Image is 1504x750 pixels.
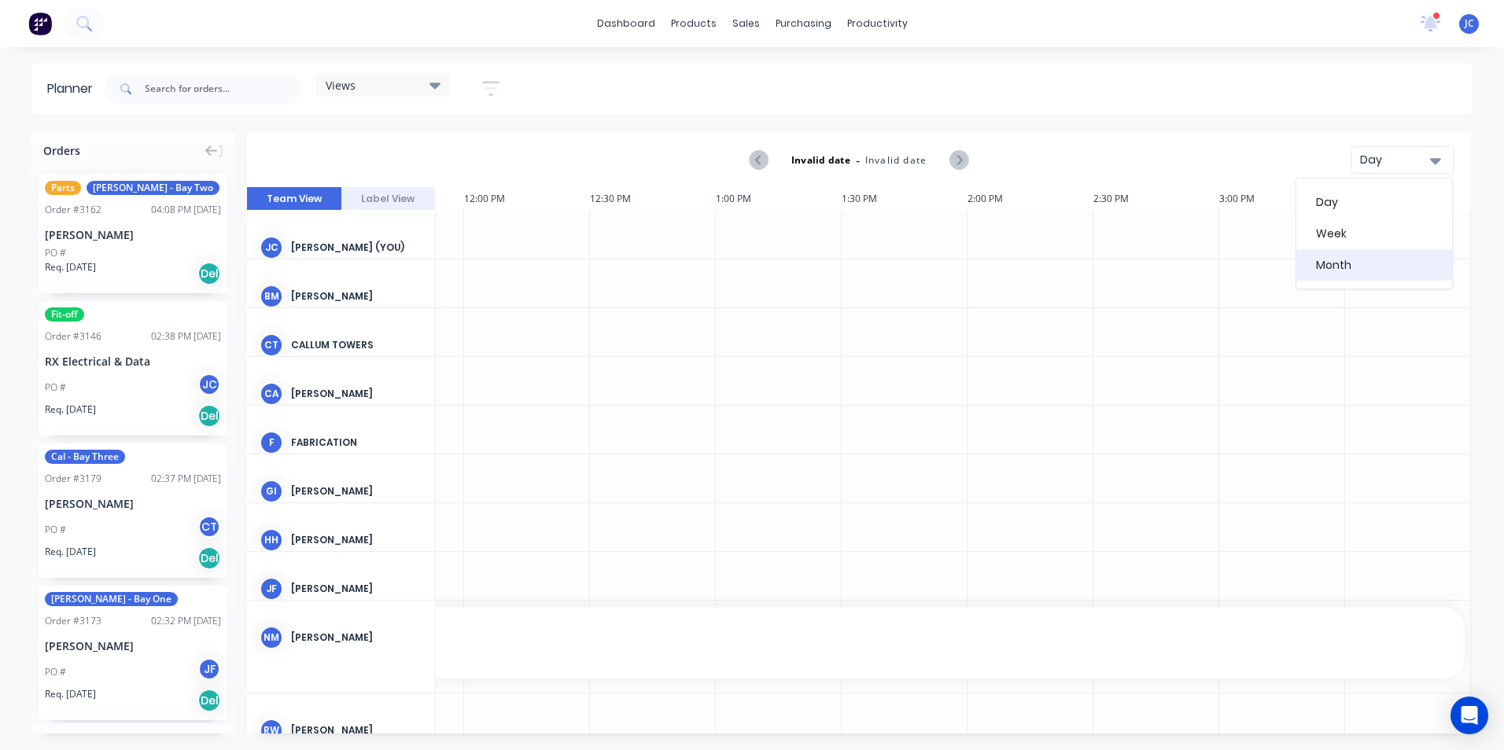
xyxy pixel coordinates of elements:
[291,533,422,547] div: [PERSON_NAME]
[45,246,66,260] div: PO #
[1296,186,1452,218] div: Day
[949,150,968,170] button: Next page
[45,687,96,701] span: Req. [DATE]
[291,582,422,596] div: [PERSON_NAME]
[865,153,927,167] span: Invalid date
[1360,152,1432,168] div: Day
[45,450,125,464] span: Cal - Bay Three
[791,153,850,167] strong: Invalid date
[1351,146,1454,174] button: Day
[45,614,101,628] div: Order # 3173
[260,431,283,454] div: F
[45,226,221,243] div: [PERSON_NAME]
[45,495,221,512] div: [PERSON_NAME]
[842,187,968,211] div: 1:30 PM
[464,187,590,211] div: 12:00 PM
[151,329,221,344] div: 02:38 PM [DATE]
[145,73,300,105] input: Search for orders...
[260,285,283,308] div: BM
[247,187,341,211] button: Team View
[291,241,422,255] div: [PERSON_NAME] (You)
[326,77,356,94] span: Views
[45,307,84,322] span: Fit-off
[43,142,80,159] span: Orders
[968,187,1093,211] div: 2:00 PM
[291,338,422,352] div: Callum Towers
[663,12,724,35] div: products
[87,181,219,195] span: [PERSON_NAME] - Bay Two
[768,12,839,35] div: purchasing
[197,373,221,396] div: JC
[45,545,96,559] span: Req. [DATE]
[197,515,221,539] div: CT
[260,719,283,742] div: RW
[341,187,436,211] button: Label View
[260,626,283,649] div: NM
[750,150,769,170] button: Previous page
[28,12,52,35] img: Factory
[291,289,422,303] div: [PERSON_NAME]
[151,614,221,628] div: 02:32 PM [DATE]
[1219,187,1345,211] div: 3:00 PM
[197,657,221,681] div: JF
[1296,218,1452,249] div: Week
[45,665,66,679] div: PO #
[45,638,221,654] div: [PERSON_NAME]
[197,546,221,570] div: Del
[1296,249,1452,281] div: Month
[260,333,283,357] div: CT
[45,329,101,344] div: Order # 3146
[45,381,66,395] div: PO #
[260,577,283,601] div: JF
[724,12,768,35] div: sales
[589,12,663,35] a: dashboard
[45,181,81,195] span: Parts
[260,528,283,552] div: HH
[45,403,96,417] span: Req. [DATE]
[291,723,422,737] div: [PERSON_NAME]
[291,387,422,401] div: [PERSON_NAME]
[197,262,221,285] div: Del
[45,203,101,217] div: Order # 3162
[856,151,860,170] span: -
[291,436,422,450] div: Fabrication
[45,592,178,606] span: [PERSON_NAME] - Bay One
[45,472,101,486] div: Order # 3179
[151,203,221,217] div: 04:08 PM [DATE]
[1451,697,1488,734] div: Open Intercom Messenger
[45,523,66,537] div: PO #
[291,484,422,498] div: [PERSON_NAME]
[291,631,422,645] div: [PERSON_NAME]
[151,472,221,486] div: 02:37 PM [DATE]
[260,382,283,406] div: CA
[45,260,96,274] span: Req. [DATE]
[716,187,842,211] div: 1:00 PM
[47,79,101,98] div: Planner
[839,12,916,35] div: productivity
[197,689,221,712] div: Del
[260,480,283,503] div: GI
[45,353,221,369] div: RX Electrical & Data
[197,404,221,428] div: Del
[260,236,283,259] div: JC
[1093,187,1219,211] div: 2:30 PM
[590,187,716,211] div: 12:30 PM
[1465,17,1474,31] span: JC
